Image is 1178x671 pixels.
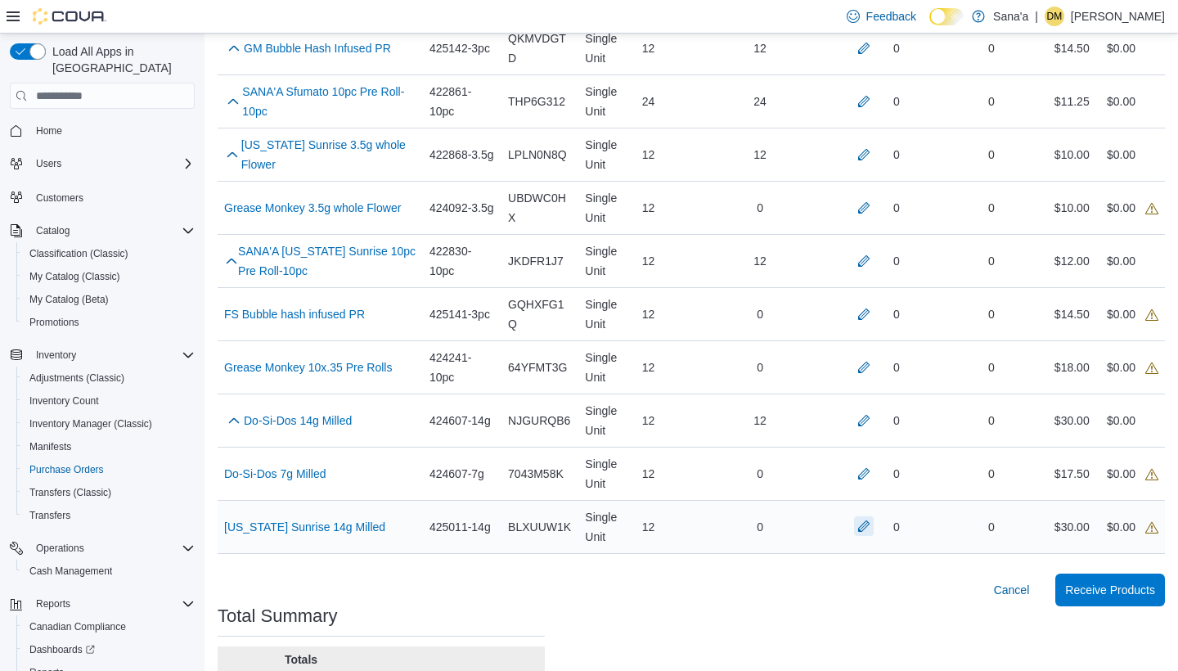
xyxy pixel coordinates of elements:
[23,506,77,525] a: Transfers
[1044,138,1100,171] div: $10.00
[29,270,120,283] span: My Catalog (Classic)
[893,358,900,377] div: 0
[866,8,916,25] span: Feedback
[1047,7,1063,26] span: DM
[29,345,83,365] button: Inventory
[636,245,706,277] div: 12
[16,390,201,412] button: Inventory Count
[16,638,201,661] a: Dashboards
[16,412,201,435] button: Inventory Manager (Classic)
[578,501,635,553] div: Single Unit
[578,22,635,74] div: Single Unit
[29,538,91,558] button: Operations
[706,245,815,277] div: 12
[36,124,62,137] span: Home
[1107,464,1158,484] div: $0.00
[29,154,68,173] button: Users
[1035,7,1038,26] p: |
[29,565,112,578] span: Cash Management
[893,198,900,218] div: 0
[23,561,195,581] span: Cash Management
[16,265,201,288] button: My Catalog (Classic)
[29,417,152,430] span: Inventory Manager (Classic)
[893,251,900,271] div: 0
[939,511,1043,543] div: 0
[238,241,416,281] a: SANA'A [US_STATE] Sunrise 10pc Pre Roll-10pc
[939,138,1043,171] div: 0
[429,198,494,218] span: 424092-3.5g
[706,298,815,331] div: 0
[1044,245,1100,277] div: $12.00
[29,247,128,260] span: Classification (Classic)
[893,464,900,484] div: 0
[893,411,900,430] div: 0
[636,511,706,543] div: 12
[3,537,201,560] button: Operations
[224,198,401,218] a: Grease Monkey 3.5g whole Flower
[939,351,1043,384] div: 0
[1107,145,1135,164] div: $0.00
[23,414,195,434] span: Inventory Manager (Classic)
[1071,7,1165,26] p: [PERSON_NAME]
[636,85,706,118] div: 24
[1045,7,1064,26] div: Dhruvi Mavawala
[1107,304,1158,324] div: $0.00
[29,643,95,656] span: Dashboards
[224,304,365,324] a: FS Bubble hash infused PR
[939,191,1043,224] div: 0
[29,620,126,633] span: Canadian Compliance
[508,145,567,164] span: LPLN0N8Q
[1044,511,1100,543] div: $30.00
[29,538,195,558] span: Operations
[1044,32,1100,65] div: $14.50
[3,152,201,175] button: Users
[636,191,706,224] div: 12
[939,85,1043,118] div: 0
[29,594,195,614] span: Reports
[224,464,326,484] a: Do-Si-Dos 7g Milled
[23,437,195,457] span: Manifests
[16,288,201,311] button: My Catalog (Beta)
[636,457,706,490] div: 12
[23,313,195,332] span: Promotions
[578,128,635,181] div: Single Unit
[578,341,635,394] div: Single Unit
[1065,582,1155,598] span: Receive Products
[242,82,416,121] a: SANA'A Sfumato 10pc Pre Roll-10pc
[23,244,135,263] a: Classification (Classic)
[1044,298,1100,331] div: $14.50
[429,241,495,281] span: 422830-10pc
[224,517,385,537] a: [US_STATE] Sunrise 14g Milled
[578,235,635,287] div: Single Unit
[36,349,76,362] span: Inventory
[23,483,118,502] a: Transfers (Classic)
[16,458,201,481] button: Purchase Orders
[429,348,495,387] span: 424241-10pc
[1107,198,1158,218] div: $0.00
[636,32,706,65] div: 12
[23,313,86,332] a: Promotions
[939,404,1043,437] div: 0
[244,38,391,58] a: GM Bubble Hash Infused PR
[1107,411,1135,430] div: $0.00
[929,25,930,26] span: Dark Mode
[23,640,101,660] a: Dashboards
[23,460,195,480] span: Purchase Orders
[578,182,635,234] div: Single Unit
[939,32,1043,65] div: 0
[16,504,201,527] button: Transfers
[508,92,565,111] span: THP6G312
[3,185,201,209] button: Customers
[508,411,570,430] span: NJGURQB6
[994,582,1030,598] span: Cancel
[987,574,1036,606] button: Cancel
[1044,351,1100,384] div: $18.00
[23,267,195,286] span: My Catalog (Classic)
[16,481,201,504] button: Transfers (Classic)
[16,311,201,334] button: Promotions
[29,221,195,241] span: Catalog
[224,651,378,668] p: Totals
[706,85,815,118] div: 24
[23,368,131,388] a: Adjustments (Classic)
[939,457,1043,490] div: 0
